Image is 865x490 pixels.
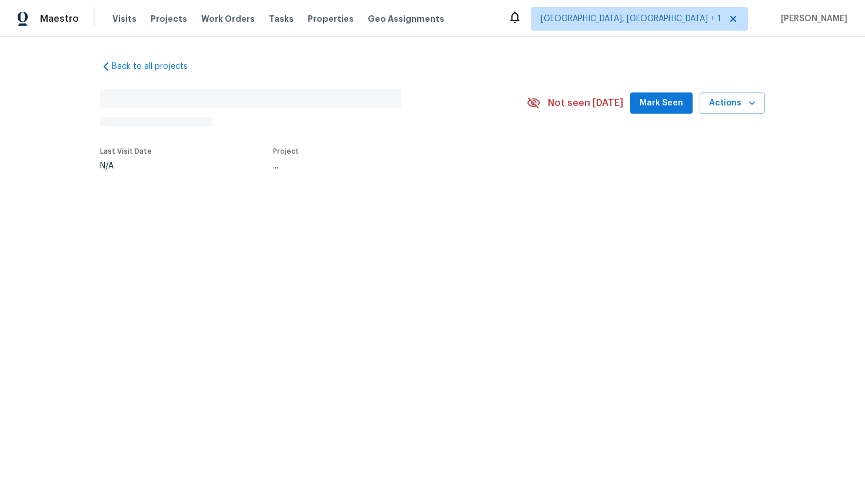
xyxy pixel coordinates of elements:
span: Project [273,148,299,155]
div: N/A [100,162,152,170]
a: Back to all projects [100,61,213,72]
button: Actions [700,92,765,114]
span: Work Orders [201,13,255,25]
span: Actions [709,96,756,111]
span: Not seen [DATE] [548,97,623,109]
span: [PERSON_NAME] [776,13,847,25]
span: Tasks [269,15,294,23]
span: [GEOGRAPHIC_DATA], [GEOGRAPHIC_DATA] + 1 [541,13,721,25]
span: Projects [151,13,187,25]
span: Last Visit Date [100,148,152,155]
span: Properties [308,13,354,25]
span: Maestro [40,13,79,25]
button: Mark Seen [630,92,693,114]
span: Geo Assignments [368,13,444,25]
span: Mark Seen [640,96,683,111]
span: Visits [112,13,137,25]
div: ... [273,162,499,170]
